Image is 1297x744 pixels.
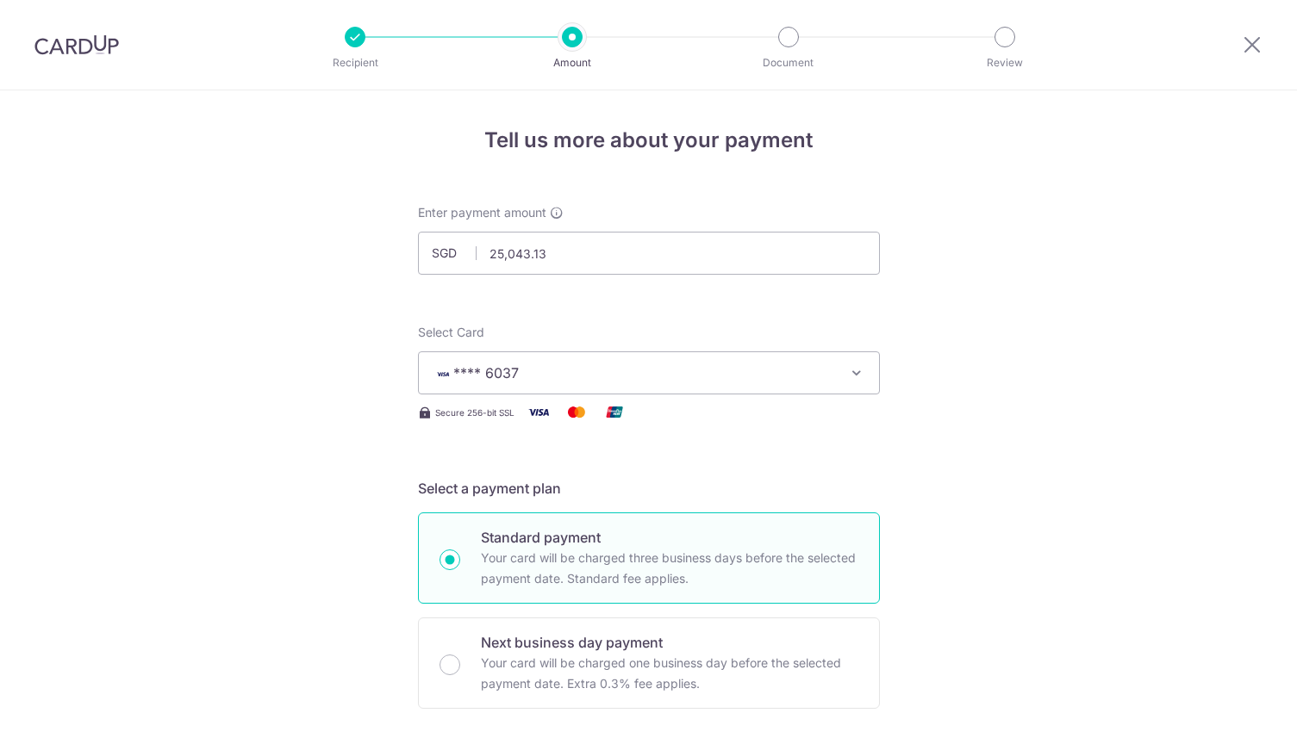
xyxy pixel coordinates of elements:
[1186,692,1280,735] iframe: Opens a widget where you can find more information
[291,54,419,71] p: Recipient
[418,478,880,499] h5: Select a payment plan
[941,54,1069,71] p: Review
[481,527,858,548] p: Standard payment
[435,406,514,419] span: Secure 256-bit SSL
[559,401,594,423] img: Mastercard
[508,54,636,71] p: Amount
[433,368,453,380] img: VISA
[418,125,880,156] h4: Tell us more about your payment
[521,401,556,423] img: Visa
[481,548,858,589] p: Your card will be charged three business days before the selected payment date. Standard fee appl...
[34,34,119,55] img: CardUp
[597,401,632,423] img: Union Pay
[418,232,880,275] input: 0.00
[418,325,484,339] span: translation missing: en.payables.payment_networks.credit_card.summary.labels.select_card
[481,632,858,653] p: Next business day payment
[418,204,546,221] span: Enter payment amount
[481,653,858,694] p: Your card will be charged one business day before the selected payment date. Extra 0.3% fee applies.
[432,245,477,262] span: SGD
[725,54,852,71] p: Document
